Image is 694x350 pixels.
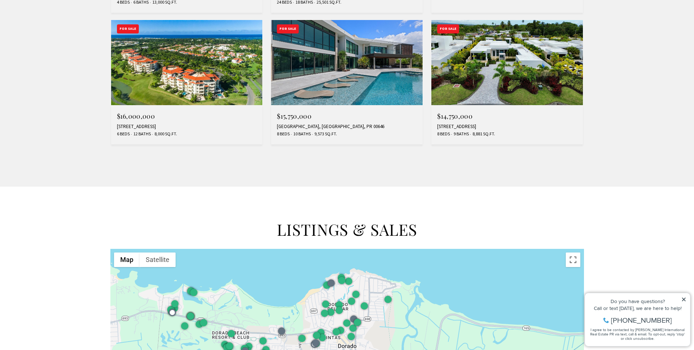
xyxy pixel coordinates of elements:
[431,20,583,105] img: For Sale
[9,45,104,59] span: I agree to be contacted by [PERSON_NAME] International Real Estate PR via text, call & email. To ...
[30,34,91,41] span: [PHONE_NUMBER]
[431,20,583,144] a: For Sale For Sale $14,750,000 [STREET_ADDRESS] 8 Beds 9 Baths 8,881 Sq.Ft.
[437,24,459,33] div: For Sale
[153,131,177,137] span: 8,000 Sq.Ft.
[117,131,130,137] span: 6 Beds
[8,23,105,28] div: Call or text [DATE], we are here to help!
[277,112,311,120] span: $15,750,000
[471,131,495,137] span: 8,881 Sq.Ft.
[132,131,151,137] span: 12 Baths
[111,20,263,144] a: For Sale For Sale $16,000,000 [STREET_ADDRESS] 6 Beds 12 Baths 8,000 Sq.Ft.
[117,124,257,130] div: [STREET_ADDRESS]
[437,112,473,120] span: $14,750,000
[291,131,311,137] span: 10 Baths
[117,112,155,120] span: $16,000,000
[566,252,580,267] button: Toggle fullscreen view
[117,24,139,33] div: For Sale
[271,20,423,144] a: For Sale For Sale $15,750,000 [GEOGRAPHIC_DATA], [GEOGRAPHIC_DATA], PR 00646 8 Beds 10 Baths 9,57...
[437,124,577,130] div: [STREET_ADDRESS]
[271,20,423,105] img: For Sale
[277,131,290,137] span: 8 Beds
[437,131,450,137] span: 8 Beds
[110,219,584,240] h2: LISTINGS & SALES
[452,131,469,137] span: 9 Baths
[8,16,105,21] div: Do you have questions?
[277,124,417,130] div: [GEOGRAPHIC_DATA], [GEOGRAPHIC_DATA], PR 00646
[313,131,337,137] span: 9,573 Sq.Ft.
[140,252,176,267] button: Show satellite imagery
[277,24,299,33] div: For Sale
[111,20,263,105] img: For Sale
[114,252,140,267] button: Show street map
